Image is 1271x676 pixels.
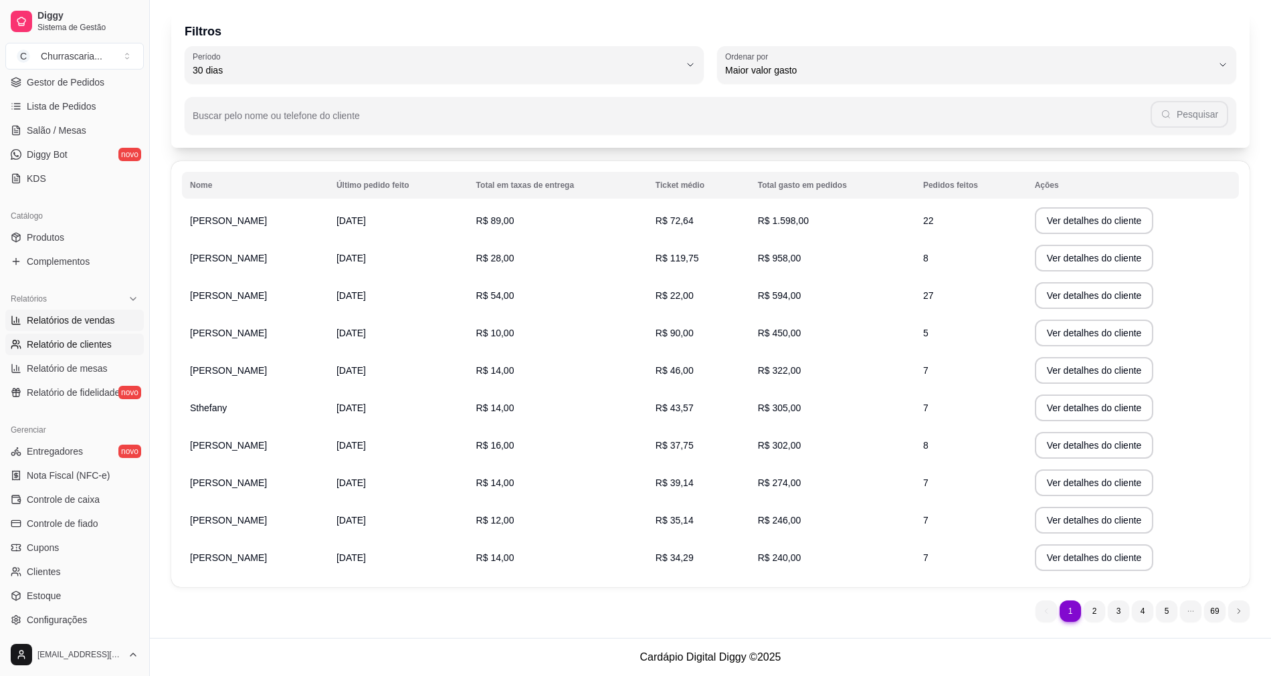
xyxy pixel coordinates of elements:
span: 8 [923,440,928,451]
span: 5 [923,328,928,338]
span: R$ 302,00 [758,440,801,451]
a: Gestor de Pedidos [5,72,144,93]
span: Gestor de Pedidos [27,76,104,89]
div: Churrascaria ... [41,49,102,63]
span: R$ 14,00 [476,477,514,488]
span: Entregadores [27,445,83,458]
span: R$ 37,75 [656,440,694,451]
span: [DATE] [336,215,366,226]
th: Ticket médio [648,172,750,199]
li: pagination item 2 [1084,600,1105,622]
button: Ver detalhes do cliente [1035,207,1154,234]
a: Estoque [5,585,144,606]
th: Total em taxas de entrega [468,172,648,199]
span: Configurações [27,613,87,627]
button: Ver detalhes do cliente [1035,395,1154,421]
span: [PERSON_NAME] [190,290,267,301]
span: [EMAIL_ADDRESS][DOMAIN_NAME] [37,649,122,660]
a: Configurações [5,609,144,631]
li: pagination item 1 active [1060,600,1081,622]
span: Diggy [37,10,138,22]
label: Período [193,51,225,62]
span: 8 [923,253,928,263]
span: [DATE] [336,328,366,338]
a: DiggySistema de Gestão [5,5,144,37]
span: R$ 43,57 [656,403,694,413]
span: 7 [923,477,928,488]
span: R$ 14,00 [476,365,514,376]
span: R$ 39,14 [656,477,694,488]
span: R$ 10,00 [476,328,514,338]
span: R$ 46,00 [656,365,694,376]
button: Ver detalhes do cliente [1035,432,1154,459]
span: [PERSON_NAME] [190,215,267,226]
span: Lista de Pedidos [27,100,96,113]
a: KDS [5,168,144,189]
button: Período30 dias [185,46,704,84]
span: [PERSON_NAME] [190,328,267,338]
span: [DATE] [336,477,366,488]
a: Salão / Mesas [5,120,144,141]
span: R$ 1.598,00 [758,215,809,226]
span: R$ 119,75 [656,253,699,263]
th: Nome [182,172,328,199]
a: Clientes [5,561,144,582]
span: Controle de caixa [27,493,100,506]
li: pagination item 69 [1204,600,1226,622]
span: Relatório de clientes [27,338,112,351]
span: Sistema de Gestão [37,22,138,33]
span: Maior valor gasto [725,64,1212,77]
li: pagination item 5 [1156,600,1177,622]
a: Controle de fiado [5,513,144,534]
span: R$ 22,00 [656,290,694,301]
span: [DATE] [336,440,366,451]
span: Diggy Bot [27,148,68,161]
span: Cupons [27,541,59,554]
th: Total gasto em pedidos [750,172,915,199]
span: Produtos [27,231,64,244]
span: 27 [923,290,934,301]
span: 7 [923,515,928,526]
span: 22 [923,215,934,226]
span: KDS [27,172,46,185]
span: Nota Fiscal (NFC-e) [27,469,110,482]
span: [DATE] [336,253,366,263]
button: Ver detalhes do cliente [1035,507,1154,534]
span: Relatório de mesas [27,362,108,375]
span: R$ 89,00 [476,215,514,226]
a: Relatório de fidelidadenovo [5,382,144,403]
li: pagination item 3 [1108,600,1129,622]
li: dots element [1180,600,1201,622]
a: Relatório de clientes [5,334,144,355]
a: Controle de caixa [5,489,144,510]
span: [DATE] [336,403,366,413]
span: [PERSON_NAME] [190,515,267,526]
span: [DATE] [336,290,366,301]
span: Clientes [27,565,61,578]
nav: pagination navigation [1029,594,1256,629]
th: Ações [1027,172,1239,199]
a: Complementos [5,251,144,272]
span: 7 [923,365,928,376]
input: Buscar pelo nome ou telefone do cliente [193,114,1151,128]
a: Relatório de mesas [5,358,144,379]
a: Diggy Botnovo [5,144,144,165]
button: Ordenar porMaior valor gasto [717,46,1236,84]
span: R$ 240,00 [758,552,801,563]
span: R$ 246,00 [758,515,801,526]
li: next page button [1228,600,1250,622]
span: [PERSON_NAME] [190,253,267,263]
span: Estoque [27,589,61,602]
span: Controle de fiado [27,517,98,530]
label: Ordenar por [725,51,773,62]
span: 7 [923,552,928,563]
a: Cupons [5,537,144,558]
button: Ver detalhes do cliente [1035,282,1154,309]
span: [PERSON_NAME] [190,477,267,488]
footer: Cardápio Digital Diggy © 2025 [150,638,1271,676]
button: Ver detalhes do cliente [1035,544,1154,571]
span: Relatórios [11,294,47,304]
a: Nota Fiscal (NFC-e) [5,465,144,486]
span: 7 [923,403,928,413]
span: Relatório de fidelidade [27,386,120,399]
